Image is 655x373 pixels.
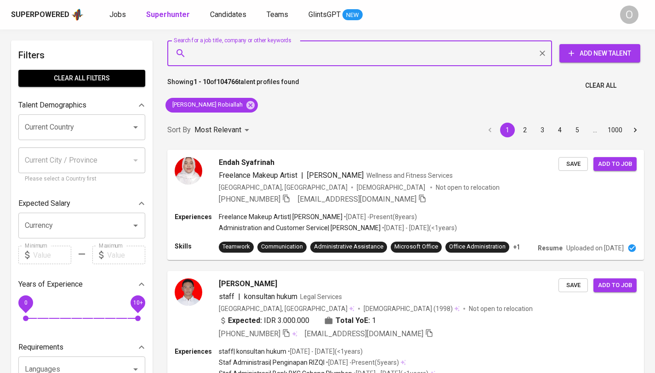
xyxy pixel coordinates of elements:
span: [EMAIL_ADDRESS][DOMAIN_NAME] [298,195,416,203]
p: • [DATE] - Present ( 5 years ) [325,358,399,367]
button: Open [129,219,142,232]
p: • [DATE] - Present ( 8 years ) [342,212,417,221]
div: Superpowered [11,10,69,20]
button: Go to page 2 [518,123,532,137]
a: GlintsGPT NEW [308,9,363,21]
span: Clear All filters [26,73,138,84]
span: [PHONE_NUMBER] [219,195,280,203]
span: Jobs [109,10,126,19]
p: Requirements [18,342,63,353]
span: GlintsGPT [308,10,341,19]
div: O [620,6,638,24]
span: Save [563,159,583,170]
div: Office Administration [449,243,506,251]
p: Expected Salary [18,198,70,209]
span: 0 [24,300,27,306]
button: Go to page 3 [535,123,550,137]
span: 1 [372,315,376,326]
span: Legal Services [300,293,342,300]
div: Microsoft Office [394,243,438,251]
p: +1 [513,243,520,252]
span: konsultan hukum [244,292,297,301]
img: aeb6516360b8a02cf62b8b8c3bba510b.jpg [175,157,202,185]
input: Value [33,246,71,264]
button: Go to page 1000 [605,123,625,137]
div: Requirements [18,338,145,356]
button: Save [558,157,588,171]
span: 10+ [133,300,142,306]
a: Endah SyafrinahFreelance Makeup Artist|[PERSON_NAME]Wellness and Fitness Services[GEOGRAPHIC_DATA... [167,150,644,260]
p: Please select a Country first [25,175,139,184]
a: Superhunter [146,9,192,21]
p: Showing of talent profiles found [167,77,299,94]
p: Years of Experience [18,279,83,290]
div: (1998) [364,304,460,313]
span: Wellness and Fitness Services [366,172,453,179]
img: b8bbd224514b2f1687910a7e6a070ad7.jpg [175,278,202,306]
button: page 1 [500,123,515,137]
p: Experiences [175,212,219,221]
span: Add to job [598,159,632,170]
div: IDR 3.000.000 [219,315,309,326]
p: Not open to relocation [436,183,500,192]
span: Add to job [598,280,632,291]
div: [GEOGRAPHIC_DATA], [GEOGRAPHIC_DATA] [219,183,347,192]
img: app logo [71,8,84,22]
p: Talent Demographics [18,100,86,111]
span: staff [219,292,234,301]
b: Expected: [228,315,262,326]
div: [PERSON_NAME] Robiallah [165,98,258,113]
div: Teamwork [222,243,250,251]
span: | [238,291,240,302]
button: Clear All [581,77,620,94]
div: Years of Experience [18,275,145,294]
span: | [301,170,303,181]
p: staff | konsultan hukum [219,347,286,356]
span: [PERSON_NAME] Robiallah [165,101,248,109]
p: Experiences [175,347,219,356]
button: Go to page 4 [552,123,567,137]
p: Skills [175,242,219,251]
b: Superhunter [146,10,190,19]
div: Expected Salary [18,194,145,213]
div: … [587,125,602,135]
p: Uploaded on [DATE] [566,243,624,253]
div: Talent Demographics [18,96,145,114]
button: Go to next page [628,123,643,137]
div: Most Relevant [194,122,252,139]
b: 1 - 10 [194,78,210,85]
span: NEW [342,11,363,20]
button: Clear All filters [18,70,145,87]
span: [DEMOGRAPHIC_DATA] [357,183,427,192]
p: Not open to relocation [469,304,533,313]
span: Add New Talent [567,48,633,59]
button: Clear [536,47,549,60]
div: [GEOGRAPHIC_DATA], [GEOGRAPHIC_DATA] [219,304,354,313]
span: [PERSON_NAME] [219,278,277,289]
button: Save [558,278,588,293]
p: Resume [538,243,563,253]
p: • [DATE] - [DATE] ( <1 years ) [381,223,457,232]
span: [PHONE_NUMBER] [219,329,280,338]
a: Candidates [210,9,248,21]
span: Clear All [585,80,616,91]
nav: pagination navigation [481,123,644,137]
div: Administrative Assistance [314,243,383,251]
span: [DEMOGRAPHIC_DATA] [364,304,433,313]
h6: Filters [18,48,145,62]
button: Open [129,121,142,134]
span: [EMAIL_ADDRESS][DOMAIN_NAME] [305,329,423,338]
span: Freelance Makeup Artist [219,171,297,180]
div: Communication [261,243,303,251]
button: Add to job [593,278,637,293]
p: • [DATE] - [DATE] ( <1 years ) [286,347,363,356]
p: Most Relevant [194,124,241,136]
span: Save [563,280,583,291]
a: Superpoweredapp logo [11,8,84,22]
p: Staf Administrasi | Penginapan RIZQI [219,358,325,367]
span: Candidates [210,10,246,19]
span: Endah Syafrinah [219,157,274,168]
a: Jobs [109,9,128,21]
a: Teams [267,9,290,21]
p: Freelance Makeup Artist | [PERSON_NAME] [219,212,342,221]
